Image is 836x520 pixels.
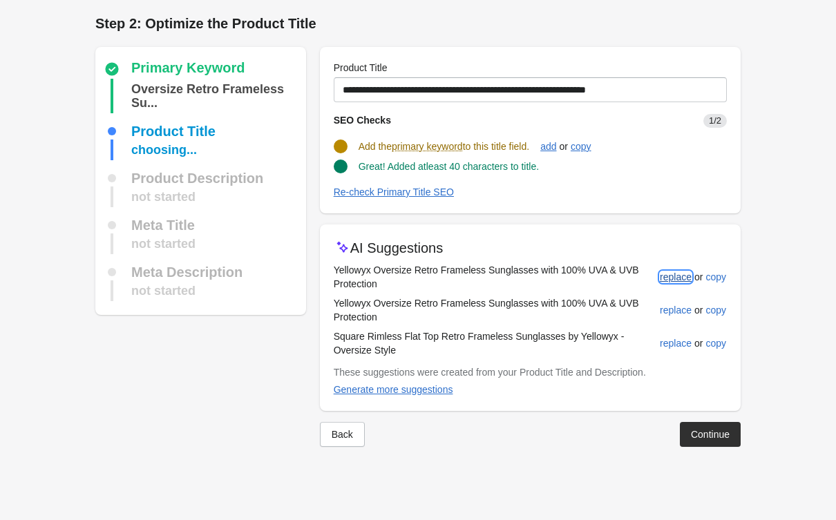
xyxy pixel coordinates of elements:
button: replace [654,298,697,322]
button: add [535,134,562,159]
div: Continue [691,429,730,440]
span: Great! Added atleast 40 characters to title. [359,161,539,172]
button: replace [654,264,697,289]
div: copy [571,141,591,152]
span: or [692,270,705,284]
td: Yellowyx Oversize Retro Frameless Sunglasses with 100% UVA & UVB Protection [334,260,659,293]
button: Generate more suggestions [328,377,459,402]
div: choosing... [131,139,197,160]
div: not started [131,186,196,207]
div: replace [660,338,692,349]
div: Product Title [131,124,216,138]
div: copy [705,271,726,282]
span: or [692,336,705,350]
div: replace [660,305,692,316]
label: Product Title [334,61,388,75]
div: Back [332,429,353,440]
span: These suggestions were created from your Product Title and Description. [334,367,646,378]
h1: Step 2: Optimize the Product Title [95,14,741,33]
button: Back [320,422,365,447]
td: Yellowyx Oversize Retro Frameless Sunglasses with 100% UVA & UVB Protection [334,293,659,327]
div: Meta Description [131,265,243,279]
div: Product Description [131,171,263,185]
div: Meta Title [131,218,195,232]
span: or [692,303,705,317]
div: copy [705,305,726,316]
span: Add the to this title field. [359,141,529,152]
button: Re-check Primary Title SEO [328,180,459,204]
div: not started [131,233,196,254]
span: primary keyword [392,139,463,153]
span: 1/2 [703,114,727,128]
div: not started [131,280,196,301]
button: copy [700,298,732,322]
div: Re-check Primary Title SEO [334,186,454,198]
button: copy [700,331,732,356]
button: copy [565,134,597,159]
button: replace [654,331,697,356]
span: or [557,139,571,153]
div: Primary Keyword [131,61,245,77]
button: copy [700,264,732,289]
div: add [540,141,556,152]
div: Oversize Retro Frameless Sunglasses [131,79,301,113]
span: SEO Checks [334,115,391,126]
div: replace [660,271,692,282]
td: Square Rimless Flat Top Retro Frameless Sunglasses by Yellowyx - Oversize Style [334,327,659,360]
div: Generate more suggestions [334,384,453,395]
p: AI Suggestions [350,238,444,258]
button: Continue [680,422,741,447]
div: copy [705,338,726,349]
